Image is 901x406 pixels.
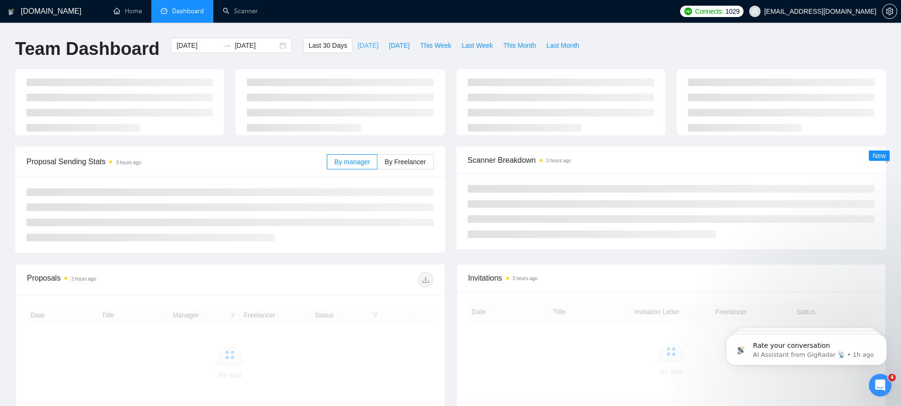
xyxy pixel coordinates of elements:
[389,40,410,51] span: [DATE]
[420,40,451,51] span: This Week
[546,40,579,51] span: Last Month
[498,38,541,53] button: This Month
[883,8,897,15] span: setting
[172,7,204,15] span: Dashboard
[114,7,142,15] a: homeHome
[546,158,571,163] time: 3 hours ago
[223,7,258,15] a: searchScanner
[882,8,897,15] a: setting
[873,152,886,159] span: New
[726,6,740,17] span: 1029
[235,40,278,51] input: End date
[541,38,584,53] button: Last Month
[503,40,536,51] span: This Month
[415,38,456,53] button: This Week
[712,314,901,380] iframe: Intercom notifications message
[27,272,230,287] div: Proposals
[462,40,493,51] span: Last Week
[223,42,231,49] span: swap-right
[882,4,897,19] button: setting
[308,40,347,51] span: Last 30 Days
[468,154,875,166] span: Scanner Breakdown
[468,272,875,284] span: Invitations
[385,158,426,166] span: By Freelancer
[8,4,15,19] img: logo
[684,8,692,15] img: upwork-logo.png
[513,276,538,281] time: 3 hours ago
[303,38,352,53] button: Last 30 Days
[352,38,384,53] button: [DATE]
[176,40,219,51] input: Start date
[456,38,498,53] button: Last Week
[26,156,327,168] span: Proposal Sending Stats
[695,6,723,17] span: Connects:
[223,42,231,49] span: to
[161,8,167,14] span: dashboard
[888,374,896,381] span: 4
[116,160,141,165] time: 3 hours ago
[869,374,892,397] iframe: Intercom live chat
[358,40,378,51] span: [DATE]
[384,38,415,53] button: [DATE]
[334,158,370,166] span: By manager
[752,8,758,15] span: user
[15,38,159,60] h1: Team Dashboard
[71,276,96,282] time: 3 hours ago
